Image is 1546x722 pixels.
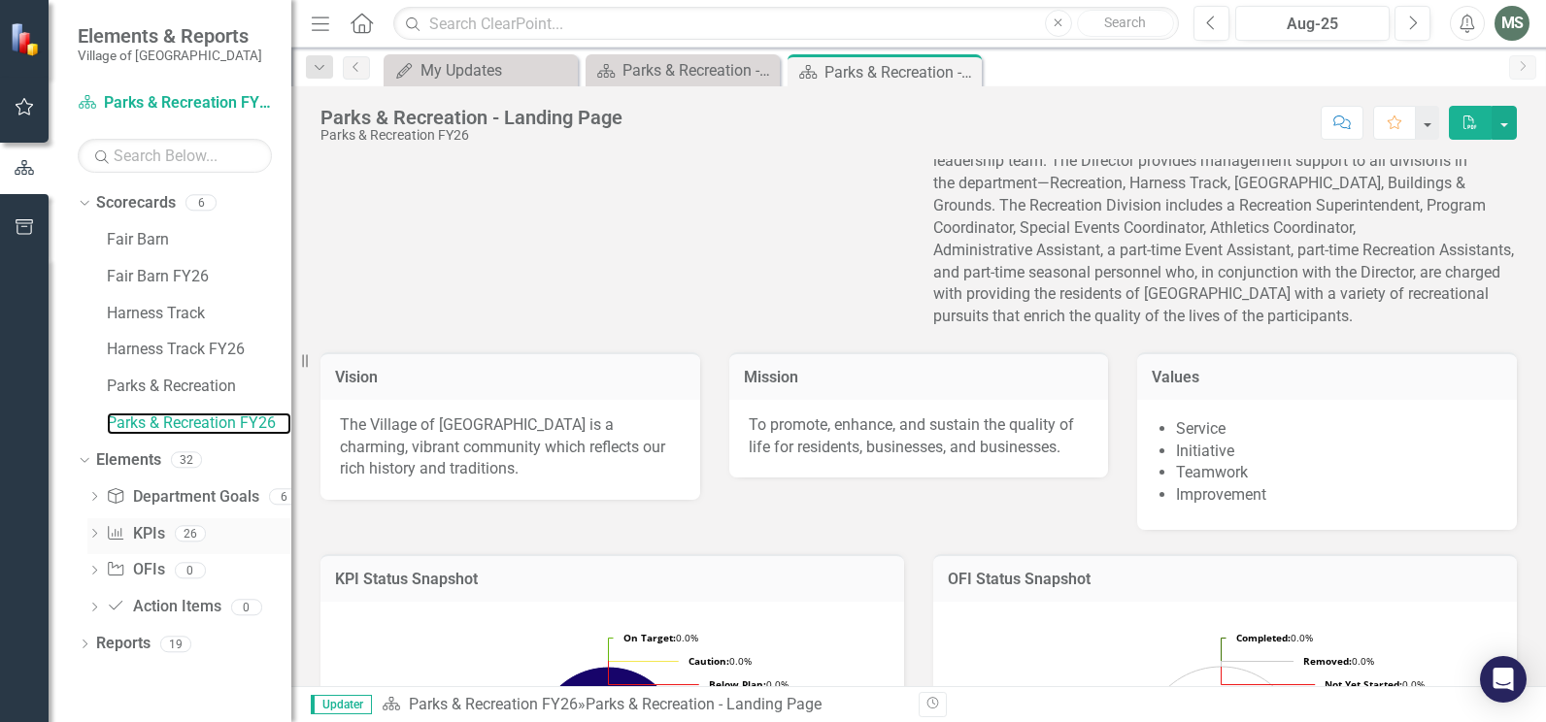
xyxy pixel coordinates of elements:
p: To promote, enhance, and sustain the quality of life for residents, businesses, and businesses. [749,414,1090,459]
tspan: Not Yet Started: [1325,677,1402,691]
tspan: Completed: [1236,631,1291,644]
text: 0.0% [1236,631,1313,644]
a: Scorecards [96,192,176,214]
div: 6 [269,488,300,505]
div: Aug-25 [1242,13,1383,36]
a: Reports [96,633,151,655]
button: MS [1495,6,1529,41]
div: Parks & Recreation - Landing Page [824,60,977,84]
a: Elements [96,449,161,472]
span: Elements & Reports [78,24,262,48]
input: Search Below... [78,139,272,173]
a: Parks & Recreation FY26 [409,695,578,713]
div: 0 [231,599,262,615]
li: Improvement [1176,484,1497,507]
a: OFIs [106,559,164,581]
tspan: Caution: [689,654,729,668]
a: Parks & Recreation [107,376,291,398]
div: Parks & Recreation - Landing Page [622,58,775,82]
a: Department Goals [106,486,258,509]
div: Parks & Recreation - Landing Page [586,695,822,713]
a: My Updates [388,58,573,82]
p: The Village of [GEOGRAPHIC_DATA] is a charming, vibrant community which reflects our rich history... [340,414,681,481]
text: 0.0% [689,654,752,668]
text: 0.0% [623,631,698,644]
div: My Updates [420,58,573,82]
text: 0.0% [1325,677,1425,691]
a: Harness Track [107,303,291,325]
div: 6 [185,195,217,212]
li: Initiative [1176,441,1497,463]
a: KPIs [106,523,164,545]
div: 32 [171,452,202,469]
li: Service [1176,418,1497,441]
div: Parks & Recreation FY26 [320,128,622,143]
a: Action Items [106,596,220,618]
div: Open Intercom Messenger [1480,656,1527,703]
text: 0.0% [1303,654,1374,668]
span: Search [1104,15,1146,30]
small: Village of [GEOGRAPHIC_DATA] [78,48,262,63]
button: Aug-25 [1235,6,1390,41]
li: Teamwork [1176,462,1497,484]
a: Fair Barn FY26 [107,266,291,288]
h3: KPI Status Snapshot [335,571,890,588]
tspan: On Target: [623,631,676,644]
a: Parks & Recreation FY26 [107,412,291,435]
h3: Values [1152,369,1502,386]
h3: OFI Status Snapshot [948,571,1502,588]
a: Parks & Recreation - Landing Page [590,58,775,82]
button: Search [1077,10,1174,37]
div: 0 [175,562,206,578]
div: » [382,694,904,716]
a: Parks & Recreation FY26 [78,92,272,115]
a: Fair Barn [107,229,291,251]
span: Updater [311,695,372,714]
h3: Mission [744,369,1094,386]
a: Harness Track FY26 [107,339,291,361]
h3: Vision [335,369,686,386]
text: 0.0% [709,677,789,691]
div: 26 [175,525,206,541]
div: Parks & Recreation - Landing Page [320,107,622,128]
input: Search ClearPoint... [393,7,1179,41]
div: 19 [160,636,191,652]
tspan: Below Plan: [709,677,766,691]
tspan: Removed: [1303,654,1352,668]
img: ClearPoint Strategy [9,21,45,57]
p: Recreation, a division within the Parks and Recreation Department, furthers the mission of the Vi... [933,62,1517,328]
